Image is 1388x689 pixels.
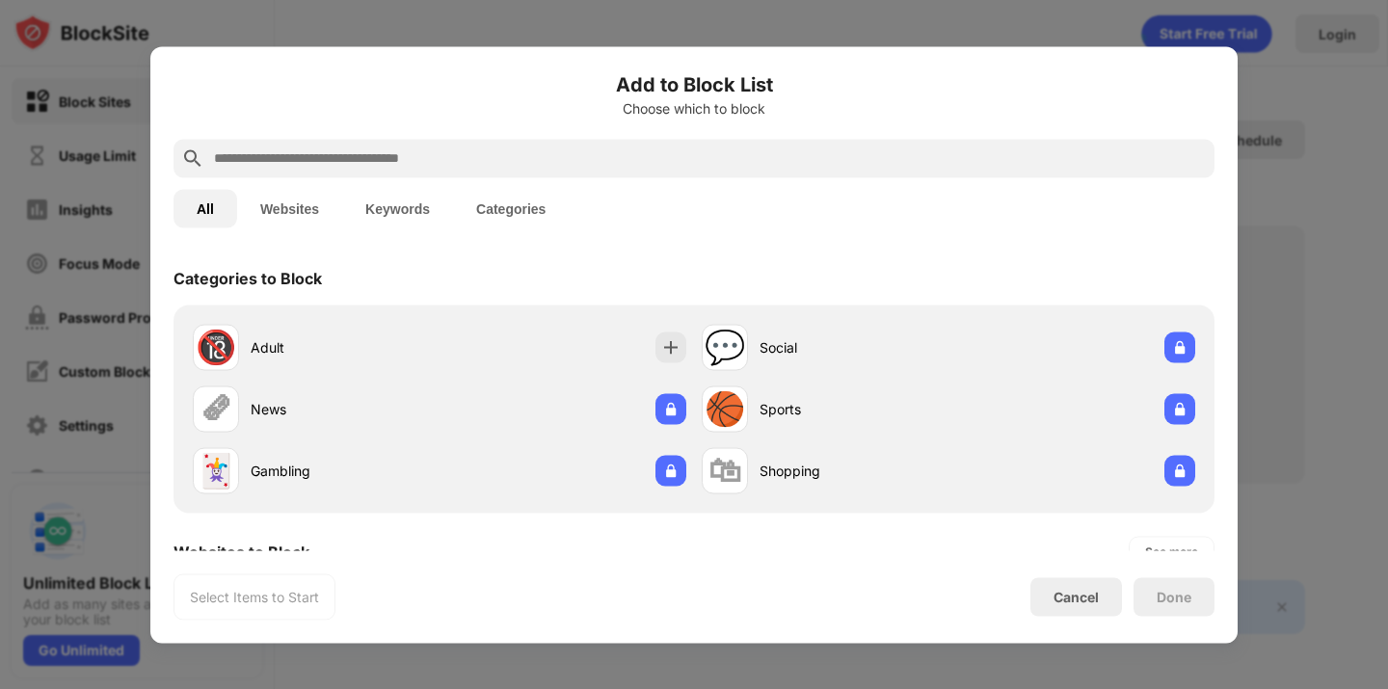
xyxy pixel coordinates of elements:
[342,189,453,227] button: Keywords
[173,100,1214,116] div: Choose which to block
[251,337,440,358] div: Adult
[196,451,236,490] div: 🃏
[1145,542,1198,561] div: See more
[181,146,204,170] img: search.svg
[708,451,741,490] div: 🛍
[760,461,948,481] div: Shopping
[705,389,745,429] div: 🏀
[173,542,309,561] div: Websites to Block
[196,328,236,367] div: 🔞
[200,389,232,429] div: 🗞
[173,189,237,227] button: All
[251,461,440,481] div: Gambling
[173,268,322,287] div: Categories to Block
[1157,589,1191,604] div: Done
[190,587,319,606] div: Select Items to Start
[173,69,1214,98] h6: Add to Block List
[705,328,745,367] div: 💬
[453,189,569,227] button: Categories
[237,189,342,227] button: Websites
[251,399,440,419] div: News
[1054,589,1099,605] div: Cancel
[760,337,948,358] div: Social
[760,399,948,419] div: Sports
